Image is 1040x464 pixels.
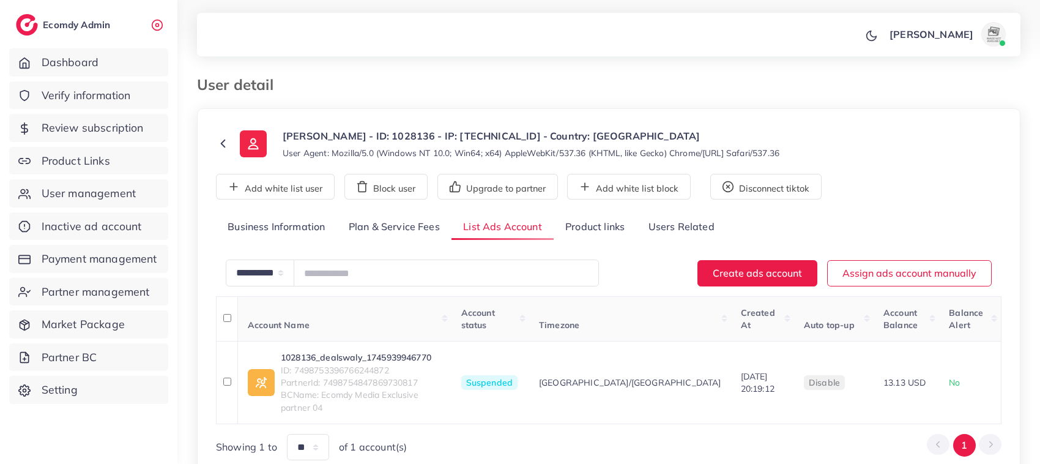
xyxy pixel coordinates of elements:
h2: Ecomdy Admin [43,19,113,31]
a: Review subscription [9,114,168,142]
a: Setting [9,376,168,404]
a: 1028136_dealswaly_1745939946770 [281,351,442,364]
a: [PERSON_NAME]avatar [883,22,1011,47]
img: ic-user-info.36bf1079.svg [240,130,267,157]
span: Verify information [42,88,131,103]
span: User management [42,185,136,201]
p: [PERSON_NAME] [890,27,973,42]
a: Dashboard [9,48,168,77]
a: Partner BC [9,343,168,372]
span: Partner BC [42,350,97,365]
button: Assign ads account manually [827,260,992,286]
span: PartnerId: 7498754847869730817 [281,376,442,389]
a: User management [9,179,168,208]
span: Suspended [461,375,518,390]
span: Created At [741,307,775,331]
a: List Ads Account [451,214,554,241]
span: Review subscription [42,120,144,136]
a: Inactive ad account [9,212,168,241]
img: avatar [981,22,1006,47]
button: Block user [344,174,428,200]
p: [PERSON_NAME] - ID: 1028136 - IP: [TECHNICAL_ID] - Country: [GEOGRAPHIC_DATA] [283,129,779,143]
span: No [949,377,960,388]
span: Market Package [42,316,125,332]
img: logo [16,14,38,36]
a: Users Related [636,214,726,241]
span: Showing 1 to [216,440,277,454]
span: Inactive ad account [42,219,142,234]
span: Payment management [42,251,157,267]
span: Account Balance [883,307,918,331]
span: [DATE] 20:19:12 [741,371,774,394]
span: disable [809,377,840,388]
span: Partner management [42,284,150,300]
span: 13.13 USD [883,377,926,388]
button: Add white list user [216,174,335,200]
a: Product links [554,214,636,241]
img: ic-ad-info.7fc67b75.svg [248,369,275,396]
span: BCName: Ecomdy Media Exclusive partner 04 [281,389,442,414]
a: Partner management [9,278,168,306]
span: Setting [42,382,78,398]
h3: User detail [197,76,283,94]
a: Product Links [9,147,168,175]
span: Account status [461,307,495,331]
button: Disconnect tiktok [710,174,822,200]
ul: Pagination [927,434,1001,457]
a: logoEcomdy Admin [16,14,113,36]
button: Add white list block [567,174,691,200]
span: of 1 account(s) [339,440,407,454]
small: User Agent: Mozilla/5.0 (Windows NT 10.0; Win64; x64) AppleWebKit/537.36 (KHTML, like Gecko) Chro... [283,147,779,159]
a: Payment management [9,245,168,273]
a: Verify information [9,81,168,110]
span: Product Links [42,153,110,169]
span: Balance Alert [949,307,983,331]
button: Create ads account [697,260,817,286]
span: Auto top-up [804,320,855,331]
a: Market Package [9,310,168,339]
a: Business Information [216,214,337,241]
span: ID: 7498753396766244872 [281,364,442,376]
span: Timezone [539,320,579,331]
span: [GEOGRAPHIC_DATA]/[GEOGRAPHIC_DATA] [539,376,721,389]
button: Go to page 1 [953,434,976,457]
a: Plan & Service Fees [337,214,451,241]
button: Upgrade to partner [437,174,558,200]
span: Account Name [248,320,310,331]
span: Dashboard [42,54,98,70]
